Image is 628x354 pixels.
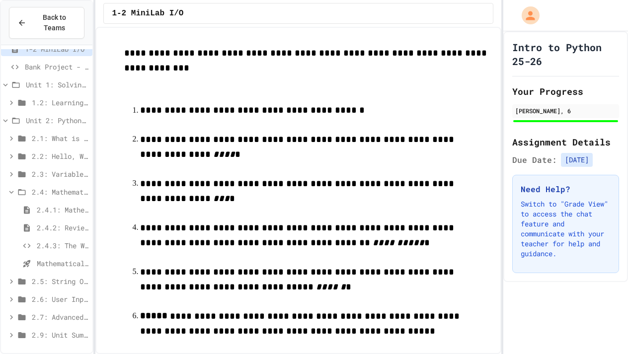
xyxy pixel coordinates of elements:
span: Unit 2: Python Fundamentals [26,115,88,126]
h3: Need Help? [521,183,611,195]
span: Mathematical Operators - Quiz [37,258,88,269]
span: 1-2 MiniLab I/O [25,44,88,54]
span: Back to Teams [32,12,76,33]
div: My Account [511,4,542,27]
span: 2.6: User Input [32,294,88,304]
h2: Your Progress [512,84,619,98]
span: 2.9: Unit Summary [32,330,88,340]
span: 2.7: Advanced Math [32,312,88,322]
span: Due Date: [512,154,557,166]
p: Switch to "Grade View" to access the chat feature and communicate with your teacher for help and ... [521,199,611,259]
button: Back to Teams [9,7,84,39]
span: 2.4.1: Mathematical Operators [37,205,88,215]
span: 1.2: Learning to Solve Hard Problems [32,97,88,108]
span: 2.1: What is Code? [32,133,88,143]
h2: Assignment Details [512,135,619,149]
span: 2.3: Variables and Data Types [32,169,88,179]
span: 2.4: Mathematical Operators [32,187,88,197]
span: Bank Project - Python [25,62,88,72]
div: [PERSON_NAME], 6 [515,106,616,115]
span: Unit 1: Solving Problems in Computer Science [26,79,88,90]
span: 2.4.2: Review - Mathematical Operators [37,222,88,233]
span: [DATE] [561,153,593,167]
h1: Intro to Python 25-26 [512,40,619,68]
span: 1-2 MiniLab I/O [112,7,183,19]
span: 2.5: String Operators [32,276,88,286]
span: 2.2: Hello, World! [32,151,88,161]
span: 2.4.3: The World's Worst [PERSON_NAME] Market [37,240,88,251]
